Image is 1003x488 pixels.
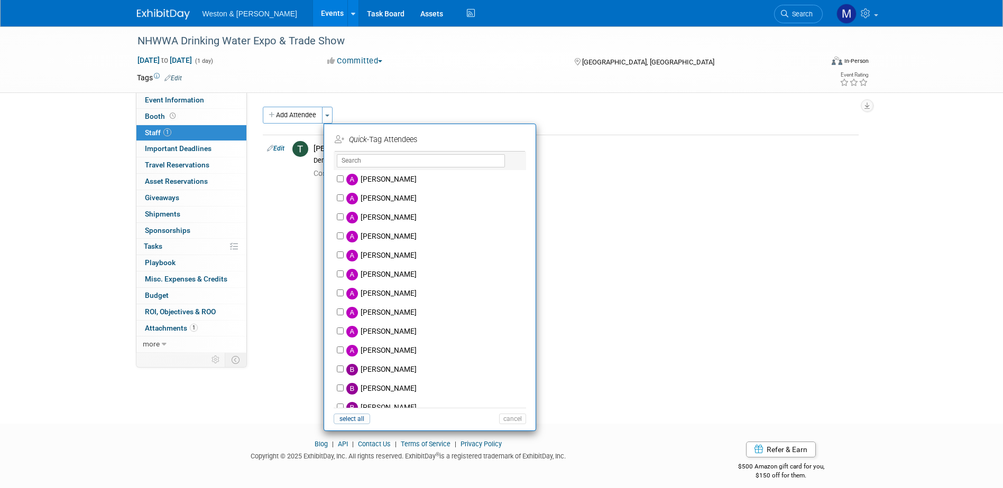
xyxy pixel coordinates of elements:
[136,190,246,206] a: Giveaways
[401,440,450,448] a: Terms of Service
[137,72,182,83] td: Tags
[344,265,530,284] label: [PERSON_NAME]
[190,324,198,332] span: 1
[137,449,680,461] div: Copyright © 2025 ExhibitDay, Inc. All rights reserved. ExhibitDay is a registered trademark of Ex...
[338,440,348,448] a: API
[163,128,171,136] span: 1
[346,250,358,261] img: A.jpg
[774,5,823,23] a: Search
[344,227,530,246] label: [PERSON_NAME]
[344,246,530,265] label: [PERSON_NAME]
[344,170,530,189] label: [PERSON_NAME]
[203,10,297,18] span: Weston & [PERSON_NAME]
[207,353,225,367] td: Personalize Event Tab Strip
[144,242,162,250] span: Tasks
[136,207,246,222] a: Shipments
[263,107,323,124] button: Add Attendee
[137,55,192,65] span: [DATE] [DATE]
[346,307,358,318] img: A.jpg
[136,141,246,157] a: Important Deadlines
[145,324,198,332] span: Attachments
[160,56,170,64] span: to
[134,32,807,51] div: NHWWA Drinking Water Expo & Trade Show
[137,9,190,20] img: ExhibitDay
[346,174,358,185] img: A.jpg
[346,383,358,395] img: B.jpg
[346,326,358,337] img: A.jpg
[136,174,246,190] a: Asset Reservations
[314,156,854,165] div: Demonstrator
[344,189,530,208] label: [PERSON_NAME]
[344,360,530,379] label: [PERSON_NAME]
[145,226,190,234] span: Sponsorships
[136,255,246,271] a: Playbook
[168,112,178,120] span: Booth not reserved yet
[832,57,842,65] img: Format-Inperson.png
[136,239,246,255] a: Tasks
[143,340,160,348] span: more
[335,132,523,148] td: -Tag Attendees
[344,208,530,227] label: [PERSON_NAME]
[136,223,246,239] a: Sponsorships
[696,471,867,480] div: $150 off for them.
[452,440,459,448] span: |
[145,210,180,218] span: Shipments
[329,440,336,448] span: |
[136,157,246,173] a: Travel Reservations
[145,307,216,316] span: ROI, Objectives & ROO
[788,10,813,18] span: Search
[346,288,358,299] img: A.jpg
[346,364,358,376] img: B.jpg
[337,154,505,167] input: Search
[582,58,714,66] span: [GEOGRAPHIC_DATA], [GEOGRAPHIC_DATA]
[344,303,530,322] label: [PERSON_NAME]
[136,336,246,352] a: more
[334,414,370,424] button: select all
[164,74,182,82] a: Edit
[344,398,530,417] label: [PERSON_NAME]
[760,55,869,71] div: Event Format
[314,169,356,177] span: 0.00
[145,275,227,283] span: Misc. Expenses & Credits
[225,353,246,367] td: Toggle Event Tabs
[346,193,358,204] img: A.jpg
[136,271,246,287] a: Misc. Expenses & Credits
[136,92,246,108] a: Event Information
[344,322,530,341] label: [PERSON_NAME]
[344,284,530,303] label: [PERSON_NAME]
[461,440,502,448] a: Privacy Policy
[346,212,358,223] img: A.jpg
[145,258,176,267] span: Playbook
[315,440,328,448] a: Blog
[358,440,391,448] a: Contact Us
[145,112,178,120] span: Booth
[499,414,526,424] button: cancel
[836,4,857,24] img: Mary OMalley
[314,169,337,177] span: Cost: $
[324,55,387,67] button: Committed
[346,402,358,414] img: B.jpg
[840,72,868,78] div: Event Rating
[314,144,854,154] div: [PERSON_NAME]
[346,269,358,280] img: A.jpg
[136,321,246,336] a: Attachments1
[844,57,869,65] div: In-Person
[145,96,204,104] span: Event Information
[136,109,246,125] a: Booth
[349,135,367,144] i: Quick
[346,345,358,356] img: A.jpg
[194,58,213,64] span: (1 day)
[436,452,439,457] sup: ®
[344,341,530,360] label: [PERSON_NAME]
[392,440,399,448] span: |
[145,144,211,153] span: Important Deadlines
[136,125,246,141] a: Staff1
[145,177,208,185] span: Asset Reservations
[267,145,284,152] a: Edit
[346,231,358,242] img: A.jpg
[145,161,209,169] span: Travel Reservations
[145,128,171,137] span: Staff
[292,141,308,157] img: T.jpg
[746,442,816,457] a: Refer & Earn
[349,440,356,448] span: |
